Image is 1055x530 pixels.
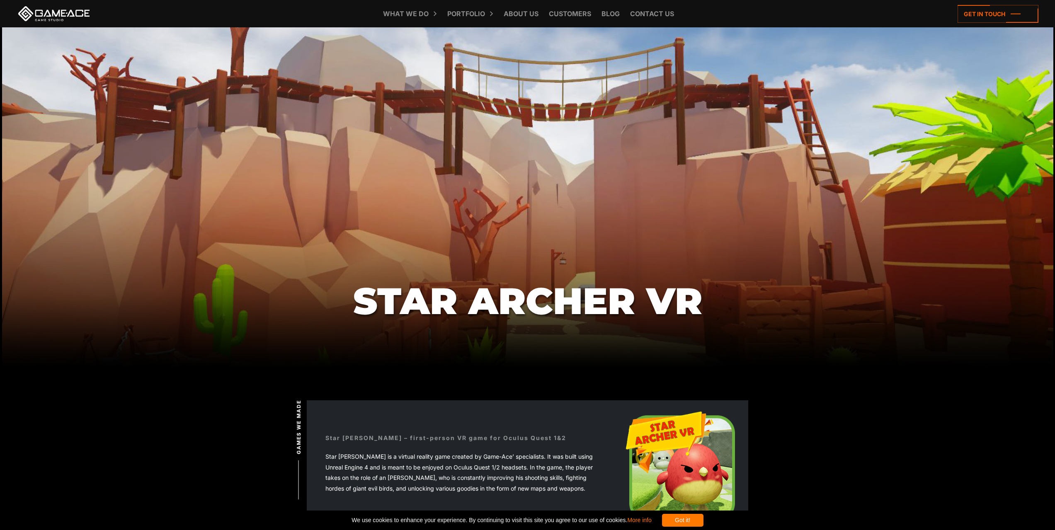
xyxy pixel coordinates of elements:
div: Star [PERSON_NAME] – first-person VR game for Oculus Quest 1&2 [325,433,566,442]
span: Star [PERSON_NAME] is a virtual reality game created by Game-Ace’ specialists. It was built using... [325,453,593,492]
a: More info [627,517,651,523]
span: We use cookies to enhance your experience. By continuing to visit this site you agree to our use ... [352,514,651,527]
h1: Star Archer VR [353,281,702,346]
a: Get in touch [958,5,1038,23]
div: Got it! [662,514,703,527]
span: Games we made [295,400,303,454]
